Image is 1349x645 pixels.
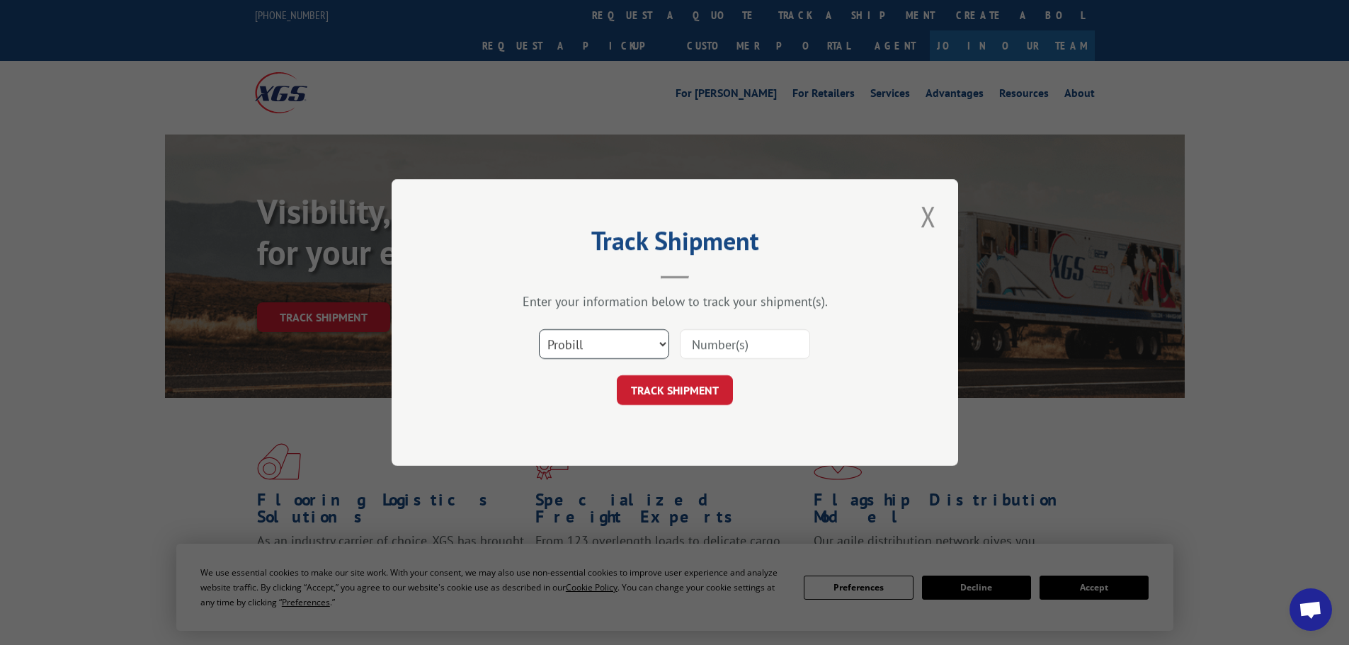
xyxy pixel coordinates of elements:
[1290,588,1332,631] a: Open chat
[462,231,887,258] h2: Track Shipment
[462,293,887,309] div: Enter your information below to track your shipment(s).
[617,375,733,405] button: TRACK SHIPMENT
[680,329,810,359] input: Number(s)
[916,197,940,236] button: Close modal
